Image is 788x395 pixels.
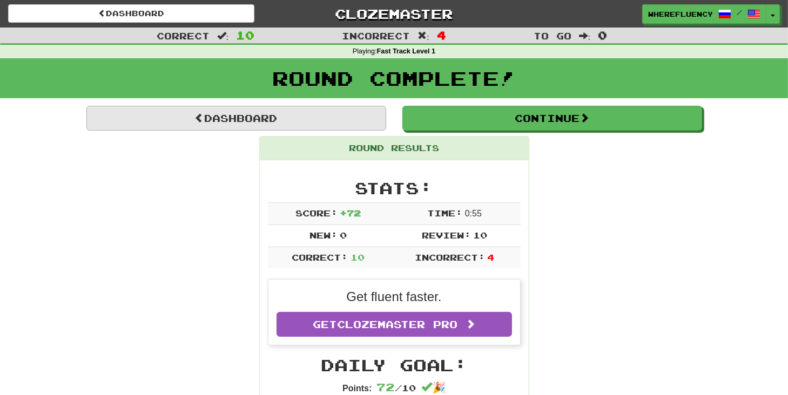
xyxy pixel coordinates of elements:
span: To go [534,30,571,41]
a: Clozemaster [271,4,517,23]
span: 72 [376,380,395,393]
span: Incorrect [342,30,410,41]
a: GetClozemaster Pro [277,312,512,337]
span: : [579,31,591,40]
button: Continue [402,106,702,131]
a: Dashboard [86,106,386,131]
span: 10 [473,230,487,240]
span: 0 : 55 [465,209,482,218]
div: Round Results [260,137,529,160]
span: Clozemaster Pro [337,318,457,330]
span: / 10 [376,383,416,393]
h1: Round Complete! [4,67,784,89]
span: 🎉 [421,382,446,393]
span: Incorrect: [415,252,485,262]
span: wherefluency [648,9,713,19]
span: 10 [351,252,365,262]
span: 0 [340,230,347,240]
span: Correct: [292,252,348,262]
span: 4 [487,252,494,262]
span: 0 [598,29,607,42]
span: Score: [295,208,338,218]
span: New: [309,230,338,240]
p: Get fluent faster. [277,288,512,306]
span: 4 [437,29,446,42]
strong: Fast Track Level 1 [377,47,436,55]
span: : [217,31,229,40]
h2: Daily Goal: [268,356,521,374]
span: Review: [422,230,471,240]
span: / [737,9,742,16]
h2: Stats: [268,179,521,197]
a: wherefluency / [642,4,766,24]
strong: Points: [342,384,372,393]
span: Correct [157,30,210,41]
span: + 72 [340,208,361,218]
span: : [417,31,429,40]
span: Time: [427,208,462,218]
span: 10 [236,29,254,42]
a: Dashboard [8,4,254,23]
